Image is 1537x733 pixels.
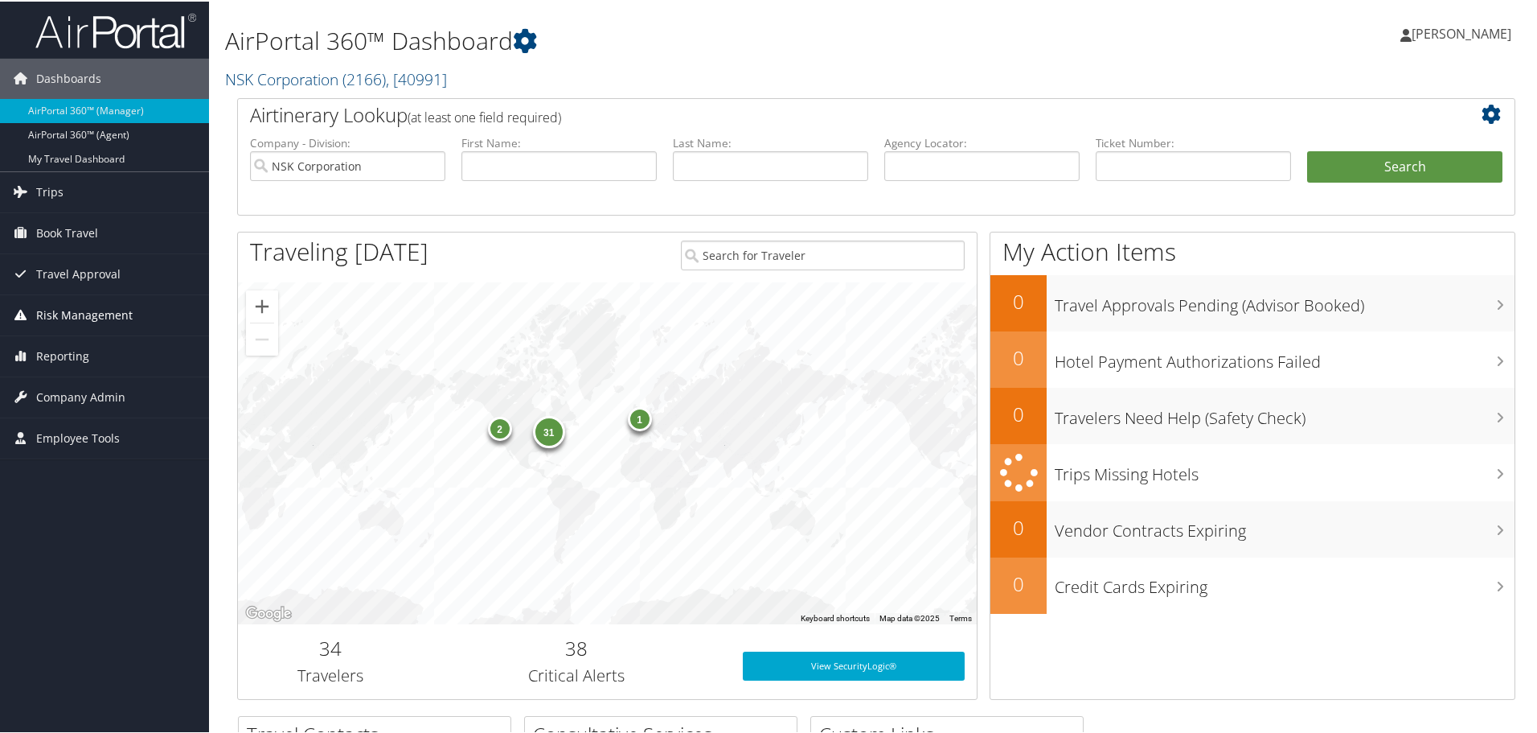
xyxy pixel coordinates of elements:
[1096,134,1291,150] label: Ticket Number:
[1055,510,1514,541] h3: Vendor Contracts Expiring
[879,612,940,621] span: Map data ©2025
[1055,341,1514,372] h3: Hotel Payment Authorizations Failed
[681,239,965,269] input: Search for Traveler
[990,286,1047,314] h2: 0
[990,330,1514,386] a: 0Hotel Payment Authorizations Failed
[532,414,564,446] div: 31
[990,233,1514,267] h1: My Action Items
[342,67,386,89] span: ( 2166 )
[949,612,972,621] a: Terms (opens in new tab)
[36,171,64,211] span: Trips
[408,107,561,125] span: (at least one field required)
[246,322,278,354] button: Zoom out
[990,556,1514,612] a: 0Credit Cards Expiring
[1055,285,1514,315] h3: Travel Approvals Pending (Advisor Booked)
[990,386,1514,443] a: 0Travelers Need Help (Safety Check)
[36,376,125,416] span: Company Admin
[386,67,447,89] span: , [ 40991 ]
[225,67,447,89] a: NSK Corporation
[990,513,1047,540] h2: 0
[36,294,133,334] span: Risk Management
[1055,454,1514,484] h3: Trips Missing Hotels
[242,602,295,623] a: Open this area in Google Maps (opens a new window)
[1412,23,1511,41] span: [PERSON_NAME]
[36,57,101,97] span: Dashboards
[1055,566,1514,597] h3: Credit Cards Expiring
[1400,8,1527,56] a: [PERSON_NAME]
[435,663,719,686] h3: Critical Alerts
[242,602,295,623] img: Google
[673,134,868,150] label: Last Name:
[36,335,89,375] span: Reporting
[246,289,278,321] button: Zoom in
[990,343,1047,370] h2: 0
[743,650,965,679] a: View SecurityLogic®
[884,134,1080,150] label: Agency Locator:
[990,443,1514,500] a: Trips Missing Hotels
[627,405,651,429] div: 1
[801,612,870,623] button: Keyboard shortcuts
[36,417,120,457] span: Employee Tools
[250,663,411,686] h3: Travelers
[225,23,1093,56] h1: AirPortal 360™ Dashboard
[990,500,1514,556] a: 0Vendor Contracts Expiring
[36,212,98,252] span: Book Travel
[1307,150,1502,182] button: Search
[250,134,445,150] label: Company - Division:
[35,10,196,48] img: airportal-logo.png
[36,253,121,293] span: Travel Approval
[250,100,1396,127] h2: Airtinerary Lookup
[435,633,719,661] h2: 38
[250,633,411,661] h2: 34
[990,274,1514,330] a: 0Travel Approvals Pending (Advisor Booked)
[461,134,657,150] label: First Name:
[250,233,428,267] h1: Traveling [DATE]
[990,569,1047,596] h2: 0
[487,415,511,439] div: 2
[990,399,1047,426] h2: 0
[1055,397,1514,428] h3: Travelers Need Help (Safety Check)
